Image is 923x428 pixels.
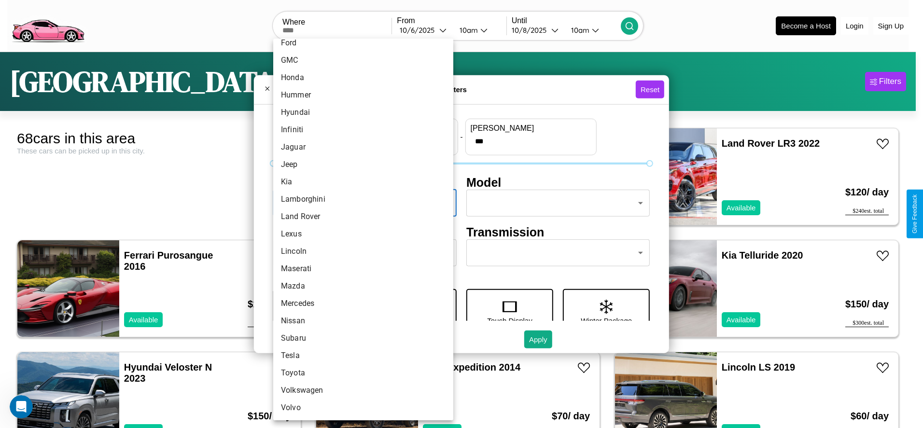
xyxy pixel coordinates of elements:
li: Maserati [273,260,453,277]
li: Hummer [273,86,453,104]
li: Subaru [273,330,453,347]
li: Lexus [273,225,453,243]
li: Volvo [273,399,453,416]
li: Volkswagen [273,382,453,399]
li: Mercedes [273,295,453,312]
li: Jaguar [273,138,453,156]
li: Lincoln [273,243,453,260]
li: Jeep [273,156,453,173]
div: Give Feedback [911,194,918,234]
li: Kia [273,173,453,191]
li: Infiniti [273,121,453,138]
li: Toyota [273,364,453,382]
li: Tesla [273,347,453,364]
iframe: Intercom live chat [10,395,33,418]
li: Honda [273,69,453,86]
li: Land Rover [273,208,453,225]
li: Lamborghini [273,191,453,208]
li: Hyundai [273,104,453,121]
li: Mazda [273,277,453,295]
li: Nissan [273,312,453,330]
li: Ford [273,34,453,52]
li: GMC [273,52,453,69]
